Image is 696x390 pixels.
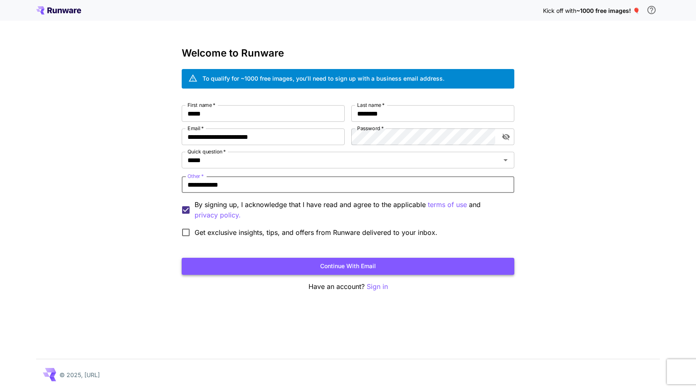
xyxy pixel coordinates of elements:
button: Continue with email [182,258,514,275]
label: Last name [357,101,385,109]
p: privacy policy. [195,210,241,220]
p: Have an account? [182,281,514,292]
button: toggle password visibility [499,129,513,144]
label: Quick question [188,148,226,155]
button: By signing up, I acknowledge that I have read and agree to the applicable and privacy policy. [428,200,467,210]
label: First name [188,101,215,109]
span: Get exclusive insights, tips, and offers from Runware delivered to your inbox. [195,227,437,237]
span: Kick off with [543,7,576,14]
label: Password [357,125,384,132]
p: terms of use [428,200,467,210]
span: ~1000 free images! 🎈 [576,7,640,14]
label: Email [188,125,204,132]
p: © 2025, [URL] [59,370,100,379]
div: To qualify for ~1000 free images, you’ll need to sign up with a business email address. [202,74,444,83]
button: By signing up, I acknowledge that I have read and agree to the applicable terms of use and [195,210,241,220]
label: Other [188,173,204,180]
h3: Welcome to Runware [182,47,514,59]
button: Sign in [367,281,388,292]
button: In order to qualify for free credit, you need to sign up with a business email address and click ... [643,2,660,18]
p: By signing up, I acknowledge that I have read and agree to the applicable and [195,200,508,220]
button: Open [500,154,511,166]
